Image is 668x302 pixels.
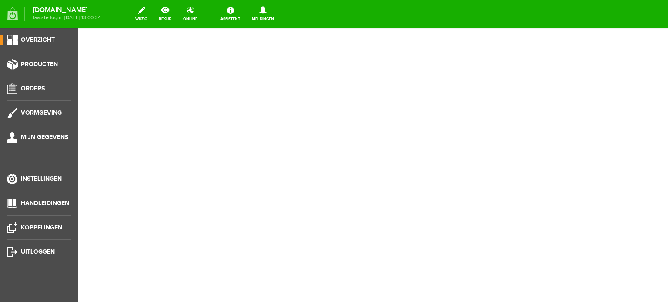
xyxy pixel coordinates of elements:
span: Mijn gegevens [21,133,68,141]
a: bekijk [154,4,177,23]
a: wijzig [130,4,152,23]
span: laatste login: [DATE] 13:00:34 [33,15,101,20]
span: Instellingen [21,175,62,183]
a: Assistent [215,4,245,23]
a: Meldingen [247,4,279,23]
span: Overzicht [21,36,55,43]
span: Vormgeving [21,109,62,116]
span: Uitloggen [21,248,55,256]
span: Orders [21,85,45,92]
a: online [178,4,203,23]
span: Koppelingen [21,224,62,231]
span: Handleidingen [21,199,69,207]
span: Producten [21,60,58,68]
strong: [DOMAIN_NAME] [33,8,101,13]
